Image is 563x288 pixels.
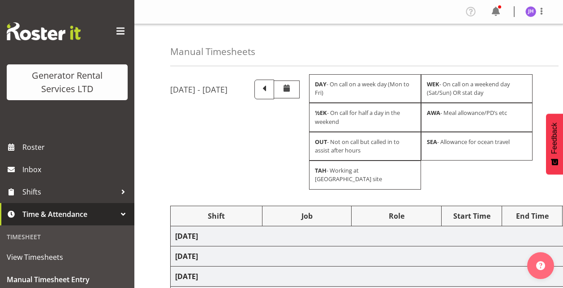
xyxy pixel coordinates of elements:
[267,211,346,221] div: Job
[427,138,437,146] strong: SEA
[427,80,439,88] strong: WEK
[550,123,559,154] span: Feedback
[507,211,558,221] div: End Time
[315,138,327,146] strong: OUT
[421,103,533,131] div: - Meal allowance/PD’s etc
[7,250,128,264] span: View Timesheets
[170,85,228,94] h5: [DATE] - [DATE]
[16,69,119,96] div: Generator Rental Services LTD
[2,246,132,268] a: View Timesheets
[315,80,327,88] strong: DAY
[315,166,327,174] strong: TAH
[175,211,258,221] div: Shift
[7,273,128,286] span: Manual Timesheet Entry
[22,185,116,199] span: Shifts
[356,211,437,221] div: Role
[536,261,545,270] img: help-xxl-2.png
[22,208,116,221] span: Time & Attendance
[309,103,421,131] div: - On call for half a day in the weekend
[309,132,421,161] div: - Not on call but called in to assist after hours
[309,161,421,189] div: - Working at [GEOGRAPHIC_DATA] site
[315,109,327,117] strong: ½EK
[309,74,421,103] div: - On call on a week day (Mon to Fri)
[22,140,130,154] span: Roster
[421,132,533,161] div: - Allowance for ocean travel
[421,74,533,103] div: - On call on a weekend day (Sat/Sun) OR stat day
[2,228,132,246] div: Timesheet
[22,163,130,176] span: Inbox
[525,6,536,17] img: james-hilhorst5206.jpg
[170,47,255,57] h4: Manual Timesheets
[546,114,563,174] button: Feedback - Show survey
[446,211,497,221] div: Start Time
[427,109,440,117] strong: AWA
[7,22,81,40] img: Rosterit website logo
